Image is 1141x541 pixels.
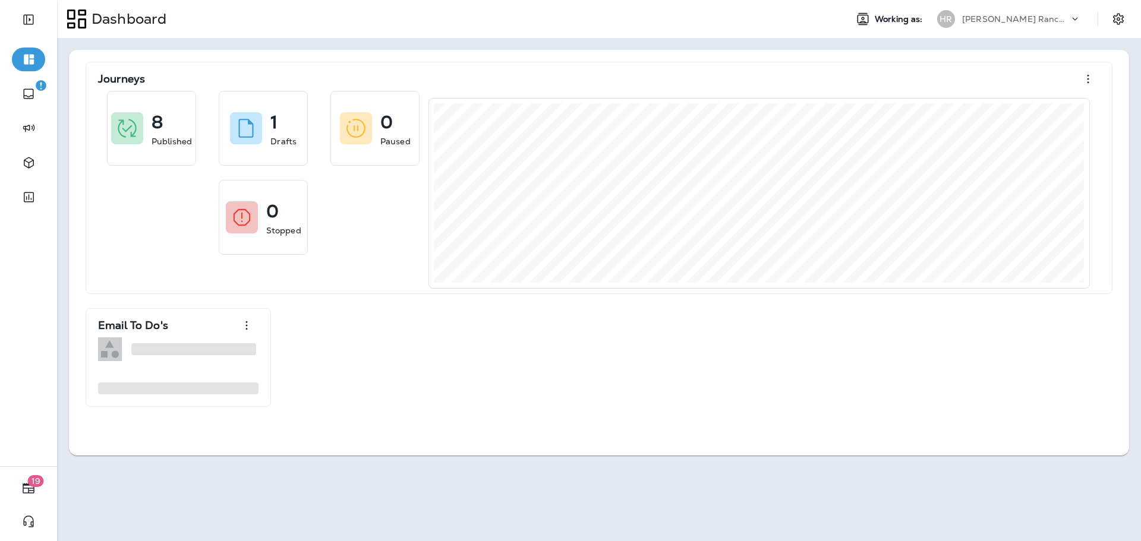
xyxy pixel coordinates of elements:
p: Published [152,135,192,147]
p: 0 [380,116,393,128]
button: Expand Sidebar [12,8,45,31]
p: Dashboard [87,10,166,28]
p: 0 [266,205,279,217]
p: Stopped [266,224,301,236]
button: 19 [12,476,45,500]
button: Settings [1108,8,1129,30]
p: Paused [380,135,411,147]
p: Email To Do's [98,319,168,331]
span: 19 [28,475,44,487]
p: Journeys [98,73,145,85]
div: HR [937,10,955,28]
p: 1 [270,116,278,128]
p: Drafts [270,135,297,147]
p: [PERSON_NAME] Ranch Golf Club [962,14,1069,24]
span: Working as: [875,14,925,24]
p: 8 [152,116,163,128]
